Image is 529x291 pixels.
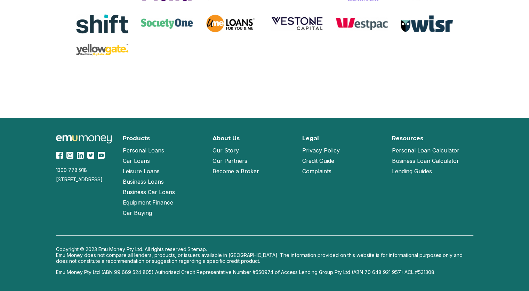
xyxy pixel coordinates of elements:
img: YouTube [98,152,105,159]
img: Shift [76,14,128,34]
a: Business Car Loans [123,187,175,197]
h2: Legal [302,135,319,142]
a: Business Loan Calculator [392,156,459,166]
a: Our Partners [213,156,247,166]
div: [STREET_ADDRESS] [56,176,114,182]
a: Business Loans [123,176,164,187]
img: Emu Money [56,135,112,144]
img: Facebook [56,152,63,159]
h2: Products [123,135,150,142]
img: SocietyOne [141,18,193,29]
a: Equipment Finance [123,197,173,208]
p: Copyright © 2023 Emu Money Pty Ltd. All rights reserved. [56,246,473,252]
img: Instagram [66,152,73,159]
a: Personal Loans [123,145,164,156]
a: Privacy Policy [302,145,340,156]
img: Twitter [87,152,94,159]
img: Wisr [401,15,453,32]
h2: Resources [392,135,423,142]
img: Vestone [271,16,323,31]
img: UME Loans [206,13,258,34]
img: Westpac [336,17,388,30]
img: LinkedIn [77,152,84,159]
a: Lending Guides [392,166,432,176]
a: Car Buying [123,208,152,218]
a: Credit Guide [302,156,334,166]
a: Complaints [302,166,331,176]
a: Personal Loan Calculator [392,145,459,156]
a: Car Loans [123,156,150,166]
p: Emu Money Pty Ltd (ABN 99 669 524 805) Authorised Credit Representative Number #550974 of Access ... [56,269,473,275]
h2: About Us [213,135,240,142]
img: Yellow Gate [76,44,128,56]
div: 1300 778 918 [56,167,114,173]
a: Sitemap. [187,246,207,252]
a: Our Story [213,145,239,156]
a: Become a Broker [213,166,259,176]
a: Leisure Loans [123,166,160,176]
p: Emu Money does not compare all lenders, products, or issuers available in [GEOGRAPHIC_DATA]. The ... [56,252,473,264]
